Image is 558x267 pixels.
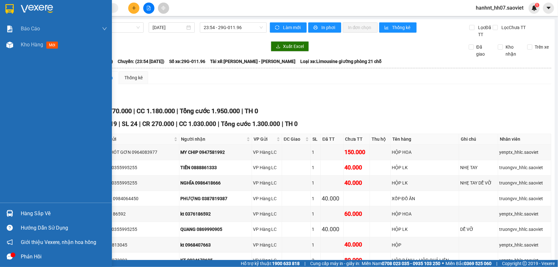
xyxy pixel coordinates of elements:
[180,195,251,202] div: PHƯỢNG 0387819387
[345,163,369,172] div: 40.000
[392,226,458,233] div: HỘP LK
[122,120,138,128] span: SL 24
[102,26,107,31] span: down
[308,22,341,33] button: printerIn phơi
[96,136,173,143] span: Người gửi
[95,241,178,248] div: KT 0966813045
[391,134,459,145] th: Tên hàng
[392,24,412,31] span: Thống kê
[322,225,342,234] div: 40.000
[392,241,458,248] div: HỘP
[180,210,251,217] div: kt 0376186592
[143,3,154,14] button: file-add
[496,260,497,267] span: |
[253,195,281,202] div: VP Hàng LC
[253,179,281,186] div: VP Hàng LC
[7,239,13,245] span: notification
[382,261,440,266] strong: 0708 023 035 - 0935 103 250
[7,225,13,231] span: question-circle
[546,5,552,11] span: caret-down
[133,107,135,115] span: |
[21,25,40,33] span: Báo cáo
[345,256,369,265] div: 80.000
[343,22,378,33] button: In đơn chọn
[21,238,96,246] span: Giới thiệu Vexere, nhận hoa hồng
[95,179,178,186] div: THẮNG 0355995255
[499,149,550,156] div: yenptx_hhlc.saoviet
[283,43,304,50] span: Xuất Excel
[252,237,282,253] td: VP Hàng LC
[312,195,319,202] div: 1
[523,261,527,266] span: copyright
[535,3,539,7] sup: 1
[253,257,281,264] div: VP Hàng LC
[392,164,458,171] div: HỘP LK
[312,241,319,248] div: 1
[460,164,497,171] div: NHẸ TAY
[176,120,177,128] span: |
[252,222,282,237] td: VP Hàng LC
[284,136,304,143] span: ĐC Giao
[180,179,251,186] div: NGHĨA 0986418666
[6,210,13,217] img: warehouse-icon
[276,44,280,49] span: download
[498,134,551,145] th: Nhân viên
[6,26,13,32] img: solution-icon
[137,107,175,115] span: CC 1.180.000
[99,107,132,115] span: CR 770.000
[180,241,251,248] div: kt 0968407663
[119,120,120,128] span: |
[499,257,550,264] div: yenptx_hhlc.saoviet
[204,23,263,32] span: 23:54 - 29G-011.96
[499,226,550,233] div: truongvv_hhlc.saoviet
[253,241,281,248] div: VP Hàng LC
[253,164,281,171] div: VP Hàng LC
[311,134,321,145] th: SL
[180,164,251,171] div: TIẾN 0888861333
[275,25,280,30] span: sync
[253,226,281,233] div: VP Hàng LC
[499,179,550,186] div: truongvv_hhlc.saoviet
[146,6,151,10] span: file-add
[362,260,440,267] span: Miền Nam
[503,43,522,58] span: Kho nhận
[304,260,305,267] span: |
[5,4,14,14] img: logo-vxr
[118,58,164,65] span: Chuyến: (23:54 [DATE])
[345,178,369,187] div: 40.000
[21,42,43,48] span: Kho hàng
[499,241,550,248] div: yenptx_hhlc.saoviet
[254,136,275,143] span: VP Gửi
[253,210,281,217] div: VP Hàng LC
[21,209,107,218] div: Hàng sắp về
[313,25,319,30] span: printer
[312,164,319,171] div: 1
[169,58,205,65] span: Số xe: 29G-011.96
[180,107,240,115] span: Tổng cước 1.950.000
[345,209,369,218] div: 60.000
[392,195,458,202] div: XỐP ĐỒ ĂN
[95,164,178,171] div: THẮNG 0355995255
[442,262,444,265] span: ⚪️
[252,176,282,191] td: VP Hàng LC
[499,195,550,202] div: truongvv_hhlc.saoviet
[370,134,390,145] th: Thu hộ
[285,120,298,128] span: TH 0
[252,206,282,222] td: VP Hàng LC
[312,210,319,217] div: 1
[300,58,381,65] span: Loại xe: Limousine giường phòng 21 chỗ
[181,136,245,143] span: Người nhận
[95,210,178,217] div: kt 0376186592
[345,148,369,157] div: 150.000
[499,164,550,171] div: truongvv_hhlc.saoviet
[270,22,307,33] button: syncLàm mới
[379,22,417,33] button: bar-chartThống kê
[252,191,282,206] td: VP Hàng LC
[95,149,178,156] div: trường HÓT GƠN 0964083977
[474,43,493,58] span: Đã giao
[384,25,390,30] span: bar-chart
[322,194,342,203] div: 40.000
[499,210,550,217] div: yenptx_hhlc.saoviet
[459,134,498,145] th: Ghi chú
[321,134,343,145] th: Đã TT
